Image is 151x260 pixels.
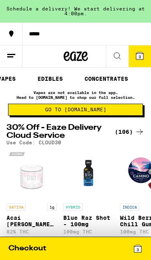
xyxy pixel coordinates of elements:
p: 1g [47,203,57,211]
p: INDICA [120,203,139,211]
div: STIIIZY [6,236,57,241]
span: Go to [DOMAIN_NAME] [45,107,106,112]
p: SATIVA [6,203,26,211]
a: (106) [115,127,145,137]
p: 82% THC [6,229,57,234]
div: Checkout [8,244,46,254]
a: Open page for Blue Raz Shot - 100mg from St. Ides [63,149,114,258]
p: HYBRID [63,203,83,211]
img: St. Ides - Blue Raz Shot - 100mg [63,149,114,199]
p: 100mg THC [63,229,114,234]
p: Blue Raz Shot - 100mg [63,215,114,227]
a: CONCENTRATES [81,74,132,84]
button: 3 [128,45,151,67]
button: Go to [DOMAIN_NAME] [8,104,143,116]
a: EDIBLES [33,74,67,84]
div: St. Ides [63,236,114,241]
h2: 30% Off - Eaze Delivery Cloud Service [6,124,111,140]
p: Use Code: CLOUD30 [6,140,61,145]
span: 3 [137,247,139,252]
a: Open page for Acai Berry Live Resin Diamonds - 1g from STIIIZY [6,149,57,258]
p: Vapes are not available in the app. Head to [DOMAIN_NAME] to shop our full selection. [8,90,143,100]
span: 3 [139,54,141,59]
p: Acai [PERSON_NAME] Live Resin Diamonds - 1g [6,215,57,227]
